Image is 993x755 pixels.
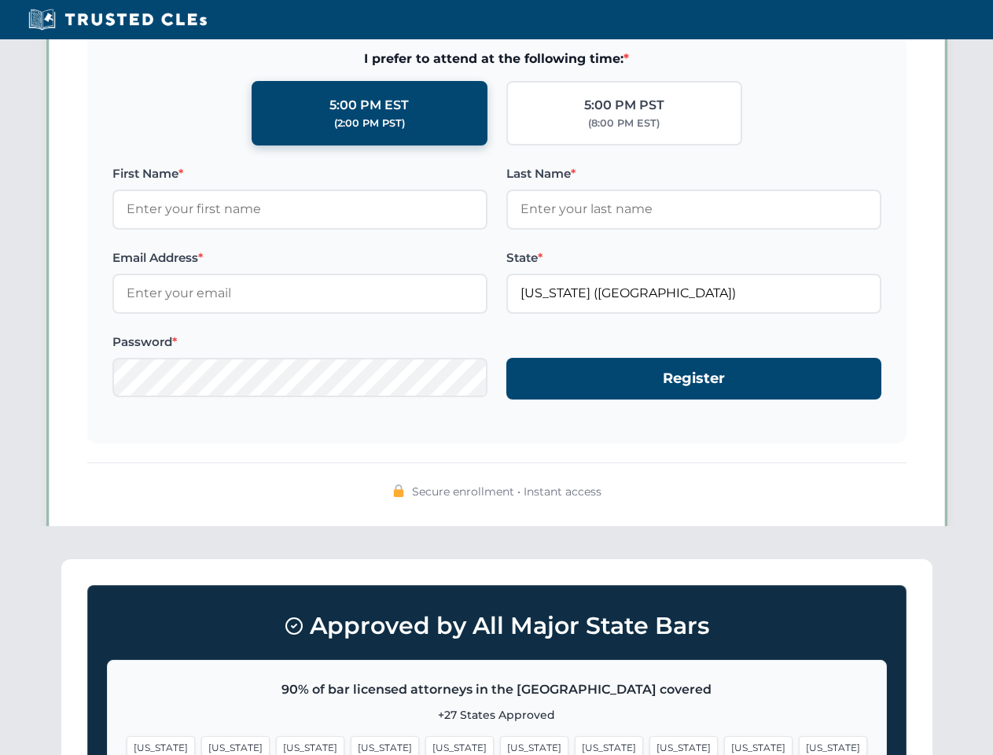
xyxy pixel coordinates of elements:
[588,116,660,131] div: (8:00 PM EST)
[506,358,881,400] button: Register
[112,249,487,267] label: Email Address
[584,95,664,116] div: 5:00 PM PST
[334,116,405,131] div: (2:00 PM PST)
[506,164,881,183] label: Last Name
[506,249,881,267] label: State
[107,605,887,647] h3: Approved by All Major State Bars
[127,679,867,700] p: 90% of bar licensed attorneys in the [GEOGRAPHIC_DATA] covered
[112,274,487,313] input: Enter your email
[127,706,867,724] p: +27 States Approved
[506,190,881,229] input: Enter your last name
[24,8,211,31] img: Trusted CLEs
[112,333,487,352] label: Password
[112,164,487,183] label: First Name
[392,484,405,497] img: 🔒
[412,483,601,500] span: Secure enrollment • Instant access
[506,274,881,313] input: Florida (FL)
[329,95,409,116] div: 5:00 PM EST
[112,49,881,69] span: I prefer to attend at the following time:
[112,190,487,229] input: Enter your first name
